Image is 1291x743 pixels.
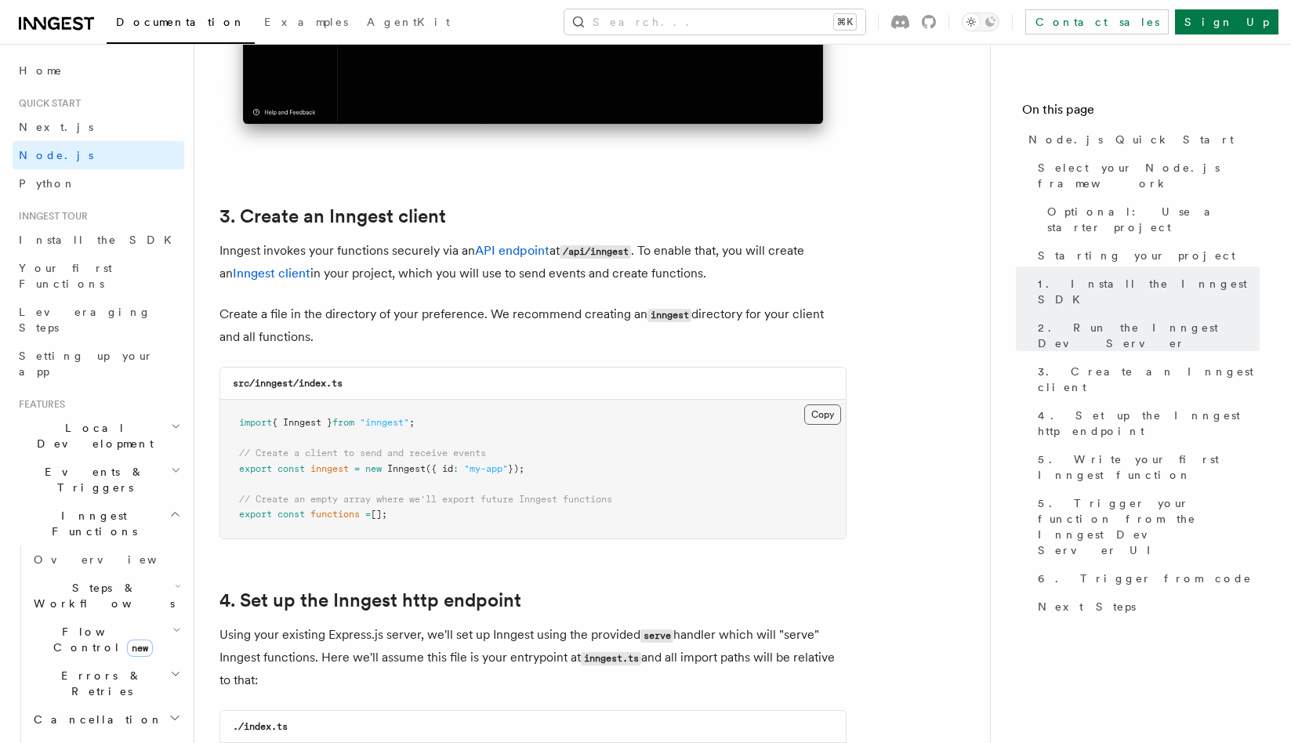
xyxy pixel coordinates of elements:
[354,463,360,474] span: =
[19,121,93,133] span: Next.js
[475,243,549,258] a: API endpoint
[277,463,305,474] span: const
[508,463,524,474] span: });
[127,640,153,657] span: new
[27,668,170,699] span: Errors & Retries
[1047,204,1260,235] span: Optional: Use a starter project
[560,245,631,259] code: /api/inngest
[1025,9,1169,34] a: Contact sales
[13,414,184,458] button: Local Development
[564,9,865,34] button: Search...⌘K
[239,509,272,520] span: export
[13,226,184,254] a: Install the SDK
[13,56,184,85] a: Home
[834,14,856,30] kbd: ⌘K
[233,721,288,732] code: ./index.ts
[27,661,184,705] button: Errors & Retries
[13,97,81,110] span: Quick start
[239,448,486,458] span: // Create a client to send and receive events
[272,417,332,428] span: { Inngest }
[365,463,382,474] span: new
[1022,100,1260,125] h4: On this page
[1038,160,1260,191] span: Select your Node.js framework
[464,463,508,474] span: "my-app"
[13,210,88,223] span: Inngest tour
[19,149,93,161] span: Node.js
[19,306,151,334] span: Leveraging Steps
[219,240,847,285] p: Inngest invokes your functions securely via an at . To enable that, you will create an in your pr...
[219,589,521,611] a: 4. Set up the Inngest http endpoint
[360,417,409,428] span: "inngest"
[13,464,171,495] span: Events & Triggers
[1032,357,1260,401] a: 3. Create an Inngest client
[219,624,847,691] p: Using your existing Express.js server, we'll set up Inngest using the provided handler which will...
[19,234,181,246] span: Install the SDK
[13,169,184,198] a: Python
[371,509,387,520] span: [];
[239,463,272,474] span: export
[1038,248,1235,263] span: Starting your project
[1038,599,1136,614] span: Next Steps
[19,177,76,190] span: Python
[13,458,184,502] button: Events & Triggers
[27,574,184,618] button: Steps & Workflows
[1032,445,1260,489] a: 5. Write your first Inngest function
[365,509,371,520] span: =
[27,624,172,655] span: Flow Control
[19,262,112,290] span: Your first Functions
[277,509,305,520] span: const
[27,712,163,727] span: Cancellation
[219,205,446,227] a: 3. Create an Inngest client
[239,417,272,428] span: import
[1032,401,1260,445] a: 4. Set up the Inngest http endpoint
[1032,270,1260,314] a: 1. Install the Inngest SDK
[13,508,169,539] span: Inngest Functions
[367,16,450,28] span: AgentKit
[647,309,691,322] code: inngest
[27,618,184,661] button: Flow Controlnew
[1038,451,1260,483] span: 5. Write your first Inngest function
[310,509,360,520] span: functions
[264,16,348,28] span: Examples
[13,141,184,169] a: Node.js
[387,463,426,474] span: Inngest
[13,298,184,342] a: Leveraging Steps
[27,545,184,574] a: Overview
[19,63,63,78] span: Home
[581,652,641,665] code: inngest.ts
[1038,495,1260,558] span: 5. Trigger your function from the Inngest Dev Server UI
[1032,241,1260,270] a: Starting your project
[1028,132,1234,147] span: Node.js Quick Start
[13,420,171,451] span: Local Development
[357,5,459,42] a: AgentKit
[19,350,154,378] span: Setting up your app
[310,463,349,474] span: inngest
[1022,125,1260,154] a: Node.js Quick Start
[1041,198,1260,241] a: Optional: Use a starter project
[219,303,847,348] p: Create a file in the directory of your preference. We recommend creating an directory for your cl...
[1032,489,1260,564] a: 5. Trigger your function from the Inngest Dev Server UI
[27,580,175,611] span: Steps & Workflows
[332,417,354,428] span: from
[13,398,65,411] span: Features
[13,502,184,545] button: Inngest Functions
[116,16,245,28] span: Documentation
[1032,314,1260,357] a: 2. Run the Inngest Dev Server
[13,254,184,298] a: Your first Functions
[1175,9,1278,34] a: Sign Up
[107,5,255,44] a: Documentation
[27,705,184,734] button: Cancellation
[426,463,453,474] span: ({ id
[13,342,184,386] a: Setting up your app
[1038,276,1260,307] span: 1. Install the Inngest SDK
[34,553,195,566] span: Overview
[1032,154,1260,198] a: Select your Node.js framework
[13,113,184,141] a: Next.js
[1038,408,1260,439] span: 4. Set up the Inngest http endpoint
[1038,364,1260,395] span: 3. Create an Inngest client
[1032,564,1260,593] a: 6. Trigger from code
[1032,593,1260,621] a: Next Steps
[453,463,459,474] span: :
[962,13,999,31] button: Toggle dark mode
[239,494,612,505] span: // Create an empty array where we'll export future Inngest functions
